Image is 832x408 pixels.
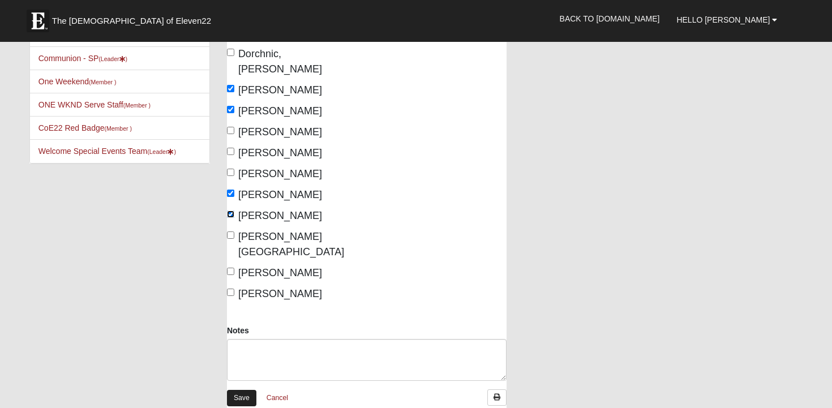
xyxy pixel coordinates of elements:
a: Hello [PERSON_NAME] [668,6,786,34]
input: Dorchnic, [PERSON_NAME] [227,49,234,56]
span: [PERSON_NAME] [238,267,322,278]
span: [PERSON_NAME] [238,210,322,221]
span: [PERSON_NAME][GEOGRAPHIC_DATA] [238,231,344,257]
small: (Leader ) [98,55,127,62]
a: Welcome Special Events Team(Leader) [38,147,176,156]
small: (Member ) [89,79,116,85]
input: [PERSON_NAME] [227,85,234,92]
input: [PERSON_NAME] [227,148,234,155]
a: One Weekend(Member ) [38,77,117,86]
img: Eleven22 logo [27,10,49,32]
a: The [DEMOGRAPHIC_DATA] of Eleven22 [21,4,247,32]
small: (Leader ) [147,148,176,155]
input: [PERSON_NAME] [227,106,234,113]
span: [PERSON_NAME] [238,189,322,200]
a: CoE22 Red Badge(Member ) [38,123,132,132]
a: ONE WKND Serve Staff(Member ) [38,100,151,109]
span: [PERSON_NAME] [238,126,322,138]
span: [PERSON_NAME] [238,288,322,299]
input: [PERSON_NAME] [227,190,234,197]
span: Dorchnic, [PERSON_NAME] [238,48,322,75]
input: [PERSON_NAME] [227,211,234,218]
span: [PERSON_NAME] [238,105,322,117]
span: Hello [PERSON_NAME] [676,15,770,24]
span: [PERSON_NAME] [238,84,322,96]
span: [PERSON_NAME] [238,168,322,179]
small: (Member ) [123,102,151,109]
input: [PERSON_NAME] [227,127,234,134]
input: [PERSON_NAME] [227,169,234,176]
input: [PERSON_NAME] [227,289,234,296]
span: [PERSON_NAME] [238,147,322,158]
span: The [DEMOGRAPHIC_DATA] of Eleven22 [52,15,211,27]
small: (Member ) [105,125,132,132]
a: Communion - SP(Leader) [38,54,127,63]
input: [PERSON_NAME] [227,268,234,275]
a: Back to [DOMAIN_NAME] [551,5,668,33]
input: [PERSON_NAME][GEOGRAPHIC_DATA] [227,231,234,239]
label: Notes [227,325,249,336]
